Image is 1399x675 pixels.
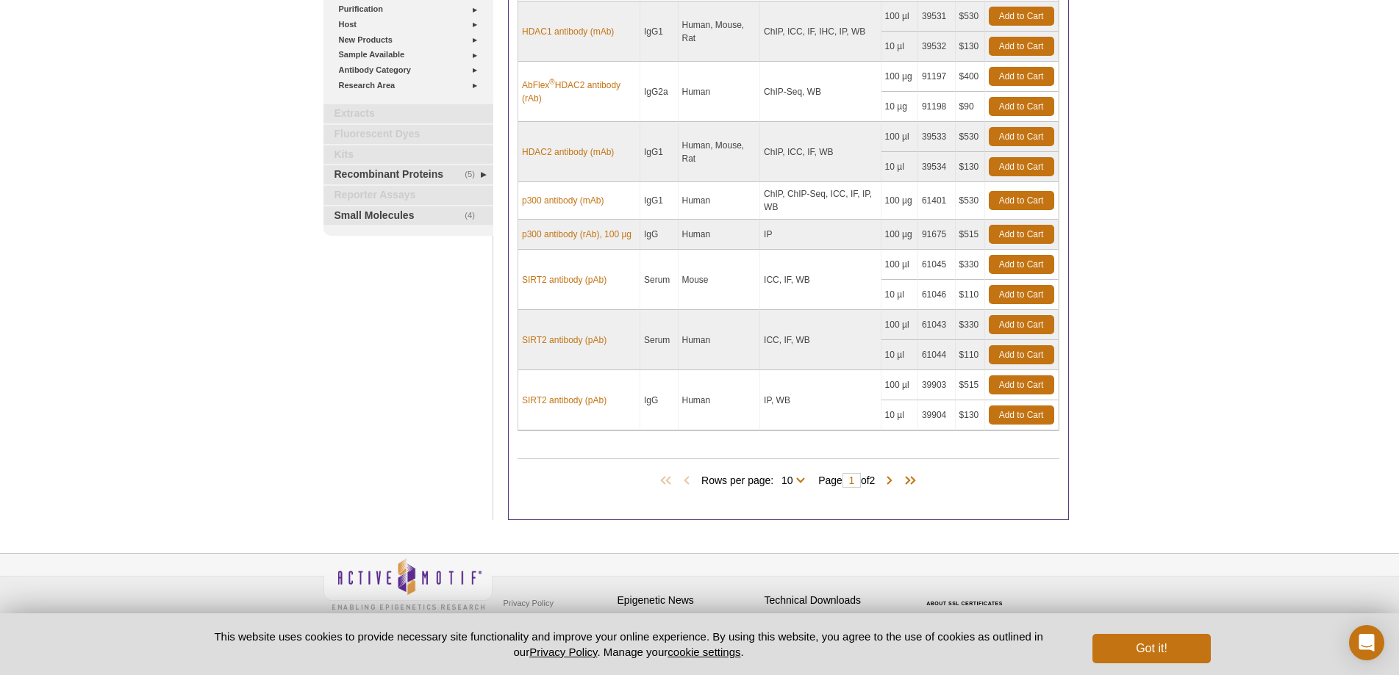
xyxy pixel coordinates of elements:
[989,157,1054,176] a: Add to Cart
[881,122,918,152] td: 100 µl
[522,145,614,159] a: HDAC2 antibody (mAb)
[956,340,985,370] td: $110
[918,92,956,122] td: 91198
[989,315,1054,334] a: Add to Cart
[918,32,956,62] td: 39532
[640,250,679,310] td: Serum
[881,1,918,32] td: 100 µl
[989,375,1054,394] a: Add to Cart
[679,310,761,370] td: Human
[760,250,881,310] td: ICC, IF, WB
[881,250,918,280] td: 100 µl
[323,206,493,225] a: (4)Small Molecules
[549,78,554,86] sup: ®
[956,280,985,310] td: $110
[640,182,679,220] td: IgG1
[956,62,985,92] td: $400
[679,122,761,182] td: Human, Mouse, Rat
[618,612,757,662] p: Sign up for our monthly newsletter highlighting recent publications in the field of epigenetics.
[882,474,897,488] span: Next Page
[956,370,985,400] td: $515
[522,273,607,286] a: SIRT2 antibody (pAb)
[881,152,918,182] td: 10 µl
[701,472,811,487] span: Rows per page:
[679,474,694,488] span: Previous Page
[870,474,876,486] span: 2
[918,182,956,220] td: 61401
[956,152,985,182] td: $130
[765,612,904,649] p: Get our brochures and newsletters, or request them by mail.
[956,310,985,340] td: $330
[522,333,607,347] a: SIRT2 antibody (pAb)
[989,37,1054,56] a: Add to Cart
[760,310,881,370] td: ICC, IF, WB
[640,310,679,370] td: Serum
[989,127,1054,146] a: Add to Cart
[529,646,597,658] a: Privacy Policy
[640,122,679,182] td: IgG1
[881,310,918,340] td: 100 µl
[618,594,757,607] h4: Epigenetic News
[679,1,761,62] td: Human, Mouse, Rat
[989,67,1054,86] a: Add to Cart
[189,629,1069,660] p: This website uses cookies to provide necessary site functionality and improve your online experie...
[323,125,493,144] a: Fluorescent Dyes
[760,220,881,250] td: IP
[323,145,493,165] a: Kits
[522,228,631,241] a: p300 antibody (rAb), 100 µg
[956,92,985,122] td: $90
[956,400,985,430] td: $130
[323,104,493,123] a: Extracts
[989,97,1054,116] a: Add to Cart
[956,182,985,220] td: $530
[679,250,761,310] td: Mouse
[918,340,956,370] td: 61044
[918,400,956,430] td: 39904
[760,370,881,430] td: IP, WB
[679,220,761,250] td: Human
[1092,634,1210,663] button: Got it!
[522,194,604,207] a: p300 antibody (mAb)
[918,370,956,400] td: 39903
[640,62,679,122] td: IgG2a
[679,370,761,430] td: Human
[679,62,761,122] td: Human
[339,1,484,17] a: Purification
[339,78,484,93] a: Research Area
[640,370,679,430] td: IgG
[811,473,882,488] span: Page of
[989,191,1054,210] a: Add to Cart
[881,182,918,220] td: 100 µg
[956,122,985,152] td: $530
[760,62,881,122] td: ChIP-Seq, WB
[918,310,956,340] td: 61043
[522,394,607,407] a: SIRT2 antibody (pAb)
[323,186,493,205] a: Reporter Assays
[918,280,956,310] td: 61046
[465,206,483,225] span: (4)
[760,122,881,182] td: ChIP, ICC, IF, WB
[323,554,493,613] img: Active Motif,
[760,182,881,220] td: ChIP, ChIP-Seq, ICC, IF, IP, WB
[881,220,918,250] td: 100 µg
[956,220,985,250] td: $515
[912,580,1022,612] table: Click to Verify - This site chose Symantec SSL for secure e-commerce and confidential communicati...
[989,405,1054,425] a: Add to Cart
[956,32,985,62] td: $130
[339,47,484,62] a: Sample Available
[881,92,918,122] td: 10 µg
[657,474,679,488] span: First Page
[989,255,1054,274] a: Add to Cart
[339,17,484,32] a: Host
[918,62,956,92] td: 91197
[339,32,484,48] a: New Products
[881,32,918,62] td: 10 µl
[881,400,918,430] td: 10 µl
[760,1,881,62] td: ChIP, ICC, IF, IHC, IP, WB
[881,62,918,92] td: 100 µg
[918,250,956,280] td: 61045
[956,1,985,32] td: $530
[522,25,614,38] a: HDAC1 antibody (mAb)
[989,7,1054,26] a: Add to Cart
